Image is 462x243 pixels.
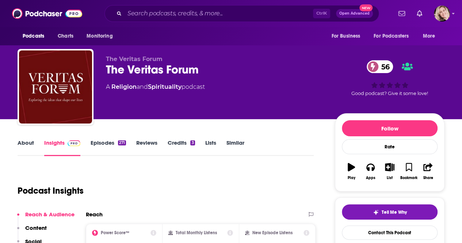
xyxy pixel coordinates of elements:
button: Play [342,158,361,185]
span: Monitoring [87,31,112,41]
img: The Veritas Forum [19,50,92,124]
a: 56 [367,60,393,73]
button: Open AdvancedNew [336,9,373,18]
a: Religion [111,83,137,90]
a: Show notifications dropdown [396,7,408,20]
span: and [137,83,148,90]
img: Podchaser - Follow, Share and Rate Podcasts [12,7,82,20]
p: Reach & Audience [25,211,75,218]
h2: Total Monthly Listens [176,230,217,235]
span: Logged in as kkclayton [434,5,450,22]
div: List [387,176,393,180]
span: Ctrl K [313,9,330,18]
a: Credits3 [168,139,195,156]
button: Share [419,158,438,185]
a: Charts [53,29,78,43]
button: Reach & Audience [17,211,75,224]
button: Content [17,224,47,238]
button: List [380,158,399,185]
a: Episodes271 [91,139,126,156]
h2: New Episode Listens [252,230,293,235]
a: InsightsPodchaser Pro [44,139,80,156]
button: Show profile menu [434,5,450,22]
span: New [359,4,373,11]
span: More [423,31,435,41]
div: Play [348,176,355,180]
span: The Veritas Forum [106,56,163,62]
img: User Profile [434,5,450,22]
button: open menu [326,29,369,43]
input: Search podcasts, credits, & more... [125,8,313,19]
span: For Podcasters [374,31,409,41]
span: 56 [374,60,393,73]
a: About [18,139,34,156]
a: Spirituality [148,83,182,90]
div: Share [423,176,433,180]
a: Contact This Podcast [342,225,438,240]
a: Lists [205,139,216,156]
div: A podcast [106,83,205,91]
h2: Reach [86,211,103,218]
div: 3 [190,140,195,145]
a: Show notifications dropdown [414,7,425,20]
span: Open Advanced [339,12,370,15]
img: Podchaser Pro [68,140,80,146]
span: Podcasts [23,31,44,41]
a: Similar [226,139,244,156]
p: Content [25,224,47,231]
span: Charts [58,31,73,41]
div: Rate [342,139,438,154]
button: Follow [342,120,438,136]
img: tell me why sparkle [373,209,379,215]
div: 271 [118,140,126,145]
div: Apps [366,176,375,180]
h1: Podcast Insights [18,185,84,196]
div: 56Good podcast? Give it some love! [335,56,444,101]
span: Good podcast? Give it some love! [351,91,428,96]
a: Reviews [136,139,157,156]
button: Bookmark [399,158,418,185]
div: Bookmark [400,176,417,180]
button: open menu [369,29,419,43]
div: Search podcasts, credits, & more... [104,5,379,22]
button: tell me why sparkleTell Me Why [342,204,438,220]
button: open menu [81,29,122,43]
button: open menu [18,29,54,43]
h2: Power Score™ [101,230,129,235]
span: For Business [331,31,360,41]
span: Tell Me Why [382,209,407,215]
button: open menu [418,29,444,43]
button: Apps [361,158,380,185]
